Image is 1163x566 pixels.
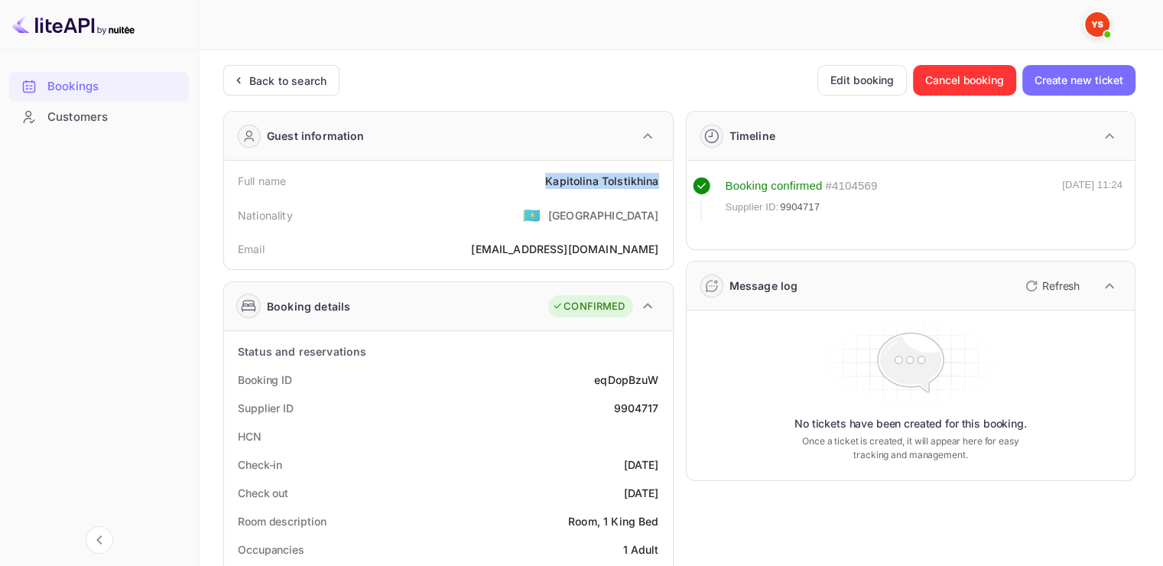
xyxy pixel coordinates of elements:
[238,428,262,444] div: HCN
[9,102,189,132] div: Customers
[624,457,659,473] div: [DATE]
[780,200,820,215] span: 9904717
[913,65,1016,96] button: Cancel booking
[613,400,658,416] div: 9904717
[825,177,877,195] div: # 4104569
[726,200,779,215] span: Supplier ID:
[238,173,286,189] div: Full name
[729,278,798,294] div: Message log
[1062,177,1122,222] div: [DATE] 11:24
[249,73,326,89] div: Back to search
[1042,278,1080,294] p: Refresh
[238,542,304,558] div: Occupancies
[267,128,365,144] div: Guest information
[568,513,658,529] div: Room, 1 King Bed
[729,128,775,144] div: Timeline
[12,12,135,37] img: LiteAPI logo
[238,343,366,359] div: Status and reservations
[545,173,658,189] div: Kapitolina Tolstikhina
[622,542,658,558] div: 1 Adult
[624,485,659,501] div: [DATE]
[594,372,658,388] div: eqDopBzuW
[1085,12,1109,37] img: Yandex Support
[238,457,282,473] div: Check-in
[47,78,181,96] div: Bookings
[471,241,658,257] div: [EMAIL_ADDRESS][DOMAIN_NAME]
[238,241,265,257] div: Email
[267,298,350,314] div: Booking details
[794,416,1027,431] p: No tickets have been created for this booking.
[238,207,293,223] div: Nationality
[523,201,541,229] span: United States
[791,434,1031,462] p: Once a ticket is created, it will appear here for easy tracking and management.
[552,299,625,314] div: CONFIRMED
[9,72,189,100] a: Bookings
[1022,65,1135,96] button: Create new ticket
[47,109,181,126] div: Customers
[238,485,288,501] div: Check out
[238,400,294,416] div: Supplier ID
[1016,274,1086,298] button: Refresh
[817,65,907,96] button: Edit booking
[9,72,189,102] div: Bookings
[238,372,292,388] div: Booking ID
[86,526,113,554] button: Collapse navigation
[238,513,326,529] div: Room description
[548,207,659,223] div: [GEOGRAPHIC_DATA]
[726,177,823,195] div: Booking confirmed
[9,102,189,131] a: Customers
